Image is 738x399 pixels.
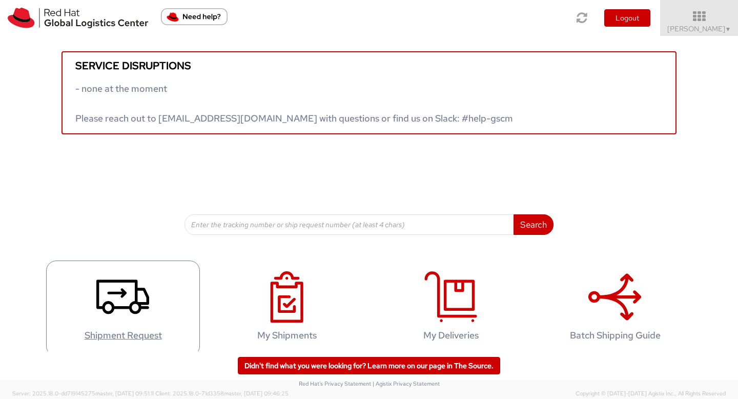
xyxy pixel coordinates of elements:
[75,83,513,124] span: - none at the moment Please reach out to [EMAIL_ADDRESS][DOMAIN_NAME] with questions or find us o...
[514,214,553,235] button: Search
[667,24,731,33] span: [PERSON_NAME]
[184,214,514,235] input: Enter the tracking number or ship request number (at least 4 chars)
[373,380,440,387] a: | Agistix Privacy Statement
[576,390,726,398] span: Copyright © [DATE]-[DATE] Agistix Inc., All Rights Reserved
[57,330,189,341] h4: Shipment Request
[385,330,517,341] h4: My Deliveries
[210,261,364,356] a: My Shipments
[46,261,200,356] a: Shipment Request
[299,380,371,387] a: Red Hat's Privacy Statement
[224,390,289,397] span: master, [DATE] 09:46:25
[604,9,650,27] button: Logout
[95,390,154,397] span: master, [DATE] 09:51:11
[549,330,681,341] h4: Batch Shipping Guide
[374,261,528,356] a: My Deliveries
[161,8,228,25] button: Need help?
[725,25,731,33] span: ▼
[61,51,676,134] a: Service disruptions - none at the moment Please reach out to [EMAIL_ADDRESS][DOMAIN_NAME] with qu...
[75,60,663,71] h5: Service disruptions
[221,330,353,341] h4: My Shipments
[8,8,148,28] img: rh-logistics-00dfa346123c4ec078e1.svg
[538,261,692,356] a: Batch Shipping Guide
[238,357,500,374] a: Didn't find what you were looking for? Learn more on our page in The Source.
[12,390,154,397] span: Server: 2025.18.0-dd719145275
[155,390,289,397] span: Client: 2025.18.0-71d3358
